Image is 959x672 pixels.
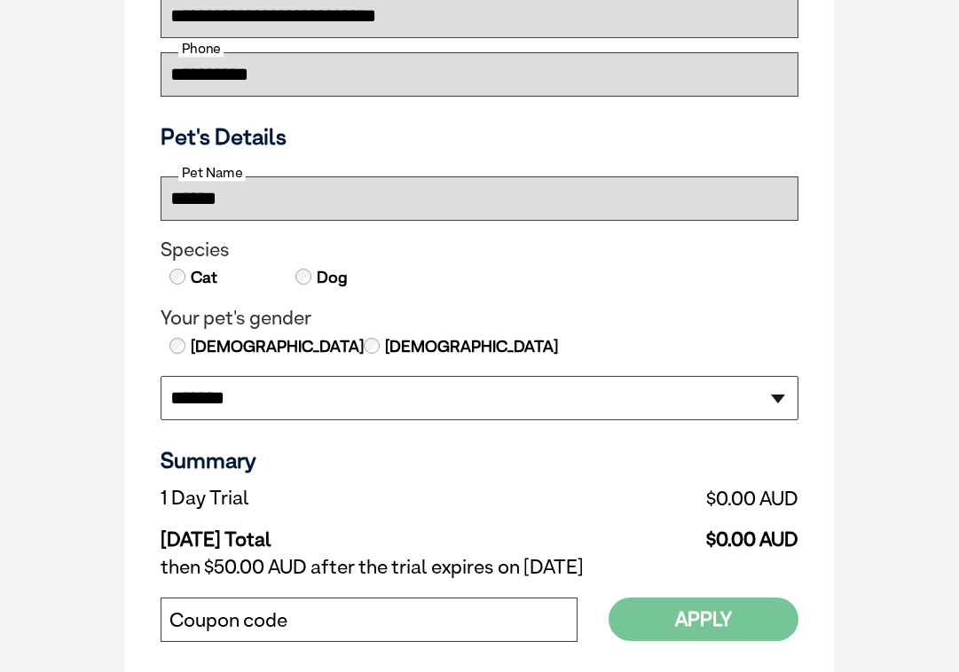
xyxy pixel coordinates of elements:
[178,41,224,57] label: Phone
[169,609,287,632] label: Coupon code
[609,598,798,641] button: Apply
[153,123,806,150] h3: Pet's Details
[161,307,798,330] legend: Your pet's gender
[507,482,798,514] td: $0.00 AUD
[161,551,798,583] td: then $50.00 AUD after the trial expires on [DATE]
[161,447,798,473] h3: Summary
[161,514,507,551] td: [DATE] Total
[507,514,798,551] td: $0.00 AUD
[161,482,507,514] td: 1 Day Trial
[161,238,798,262] legend: Species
